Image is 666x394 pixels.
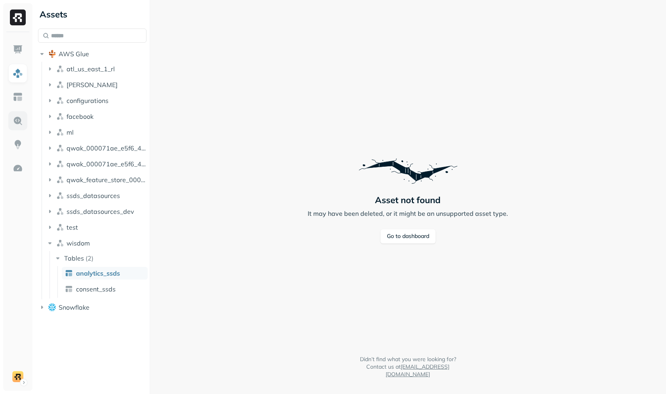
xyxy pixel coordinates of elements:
button: test [46,221,147,234]
img: demo [12,371,23,382]
button: [PERSON_NAME] [46,78,147,91]
span: Snowflake [59,303,89,311]
span: test [67,223,78,231]
p: ( 2 ) [86,254,93,262]
img: namespace [56,81,64,89]
img: table [65,269,73,277]
img: Asset Explorer [13,92,23,102]
img: namespace [56,160,64,168]
button: Snowflake [38,301,147,314]
img: Query Explorer [13,116,23,126]
p: Didn’t find what you were looking for? Contact us at [358,356,457,378]
img: namespace [56,128,64,136]
p: It may have been deleted, or it might be an unsupported asset type. [308,209,508,218]
span: consent_ssds [76,285,116,293]
a: analytics_ssds [62,267,148,280]
span: analytics_ssds [76,269,120,277]
img: table [65,285,73,293]
img: Assets [13,68,23,78]
span: AWS Glue [59,50,89,58]
img: namespace [56,223,64,231]
span: qwak_000071ae_e5f6_4c5f_97ab_2b533d00d294_analytics_data [67,144,147,152]
span: wisdom [67,239,90,247]
span: [PERSON_NAME] [67,81,118,89]
a: consent_ssds [62,283,148,295]
img: Dashboard [13,44,23,55]
p: Asset not found [375,194,441,206]
span: configurations [67,97,108,105]
button: facebook [46,110,147,123]
img: namespace [56,176,64,184]
span: ssds_datasources_dev [67,207,134,215]
span: qwak_000071ae_e5f6_4c5f_97ab_2b533d00d294_analytics_data_view [67,160,147,168]
img: root [48,50,56,58]
div: Assets [38,8,147,21]
img: namespace [56,112,64,120]
span: facebook [67,112,93,120]
button: ssds_datasources [46,189,147,202]
a: [EMAIL_ADDRESS][DOMAIN_NAME] [386,363,449,378]
button: ssds_datasources_dev [46,205,147,218]
span: atl_us_east_1_rl [67,65,115,73]
button: configurations [46,94,147,107]
img: namespace [56,192,64,200]
span: Tables [64,254,84,262]
span: ml [67,128,74,136]
img: namespace [56,239,64,247]
img: root [48,303,56,311]
img: Optimization [13,163,23,173]
button: qwak_feature_store_000071ae_e5f6_4c5f_97ab_2b533d00d294 [46,173,147,186]
a: Go to dashboard [381,229,436,244]
button: wisdom [46,237,147,249]
button: AWS Glue [38,48,147,60]
img: Error [356,151,459,190]
img: namespace [56,65,64,73]
button: Tables(2) [54,252,147,265]
img: namespace [56,97,64,105]
button: qwak_000071ae_e5f6_4c5f_97ab_2b533d00d294_analytics_data_view [46,158,147,170]
span: qwak_feature_store_000071ae_e5f6_4c5f_97ab_2b533d00d294 [67,176,147,184]
img: Insights [13,139,23,150]
button: atl_us_east_1_rl [46,63,147,75]
span: ssds_datasources [67,192,120,200]
img: namespace [56,144,64,152]
button: qwak_000071ae_e5f6_4c5f_97ab_2b533d00d294_analytics_data [46,142,147,154]
button: ml [46,126,147,139]
img: Ryft [10,10,26,25]
img: namespace [56,207,64,215]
